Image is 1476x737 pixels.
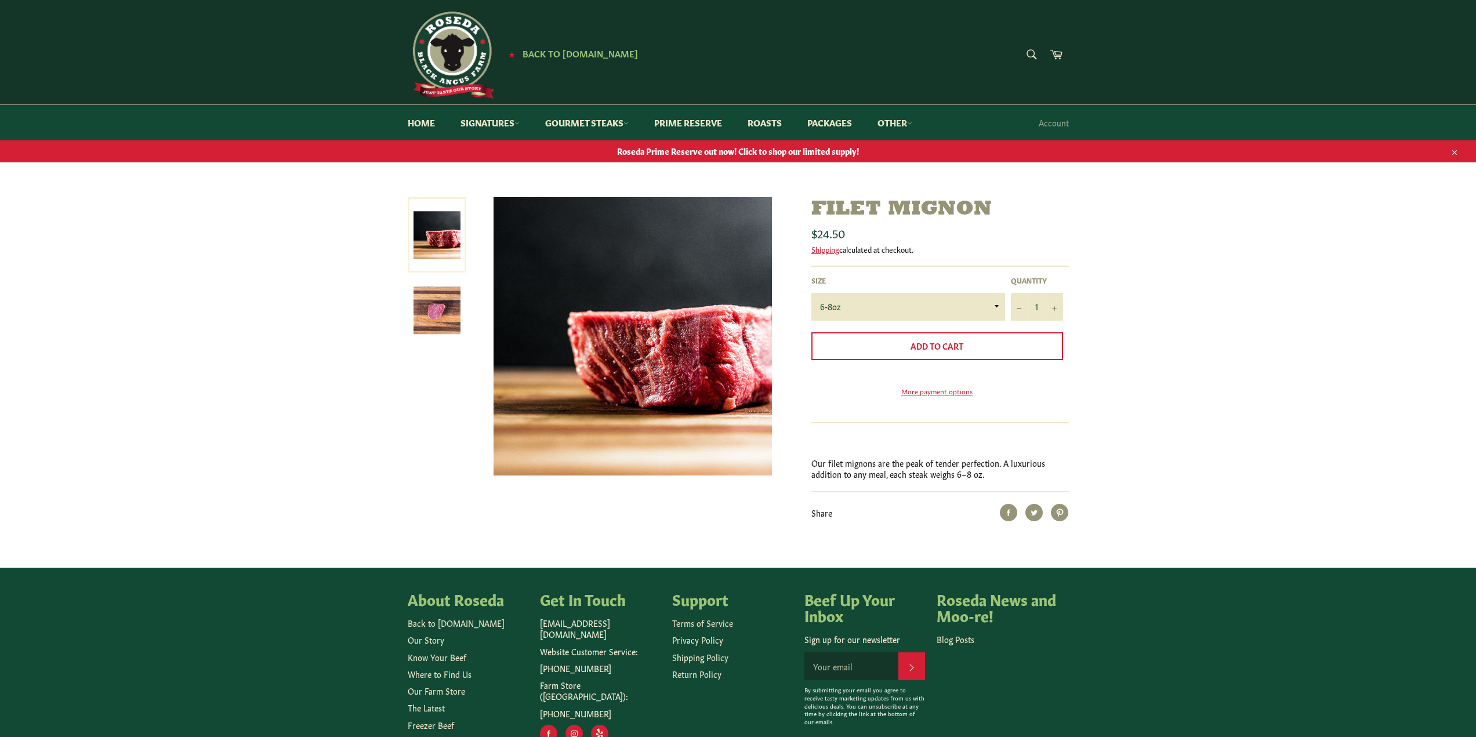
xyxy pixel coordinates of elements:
[509,49,515,59] span: ★
[408,651,466,663] a: Know Your Beef
[540,663,661,674] p: [PHONE_NUMBER]
[911,340,963,351] span: Add to Cart
[494,197,772,475] img: Filet Mignon
[414,287,460,334] img: Filet Mignon
[408,12,495,99] img: Roseda Beef
[408,634,444,645] a: Our Story
[408,617,505,629] a: Back to [DOMAIN_NAME]
[408,685,465,696] a: Our Farm Store
[534,105,640,140] a: Gourmet Steaks
[811,275,1005,285] label: Size
[811,224,845,241] span: $24.50
[408,719,454,731] a: Freezer Beef
[811,197,1069,222] h1: Filet Mignon
[1011,275,1063,285] label: Quantity
[540,646,661,657] p: Website Customer Service:
[408,591,528,607] h4: About Roseda
[804,686,925,726] p: By submitting your email you agree to receive tasty marketing updates from us with delicious deal...
[672,634,723,645] a: Privacy Policy
[408,702,445,713] a: The Latest
[672,617,733,629] a: Terms of Service
[811,458,1069,480] p: Our filet mignons are the peak of tender perfection. A luxurious addition to any meal, each steak...
[408,668,472,680] a: Where to Find Us
[796,105,864,140] a: Packages
[811,244,1069,255] div: calculated at checkout.
[811,507,832,518] span: Share
[866,105,924,140] a: Other
[672,591,793,607] h4: Support
[672,668,721,680] a: Return Policy
[540,708,661,719] p: [PHONE_NUMBER]
[1046,293,1063,321] button: Increase item quantity by one
[672,651,728,663] a: Shipping Policy
[503,49,638,59] a: ★ Back to [DOMAIN_NAME]
[449,105,531,140] a: Signatures
[540,680,661,702] p: Farm Store ([GEOGRAPHIC_DATA]):
[736,105,793,140] a: Roasts
[1011,293,1028,321] button: Reduce item quantity by one
[804,652,898,680] input: Your email
[540,591,661,607] h4: Get In Touch
[811,386,1063,396] a: More payment options
[396,105,447,140] a: Home
[523,47,638,59] span: Back to [DOMAIN_NAME]
[804,634,925,645] p: Sign up for our newsletter
[804,591,925,623] h4: Beef Up Your Inbox
[540,618,661,640] p: [EMAIL_ADDRESS][DOMAIN_NAME]
[937,633,974,645] a: Blog Posts
[937,591,1057,623] h4: Roseda News and Moo-re!
[811,244,839,255] a: Shipping
[811,332,1063,360] button: Add to Cart
[1033,106,1075,140] a: Account
[643,105,734,140] a: Prime Reserve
